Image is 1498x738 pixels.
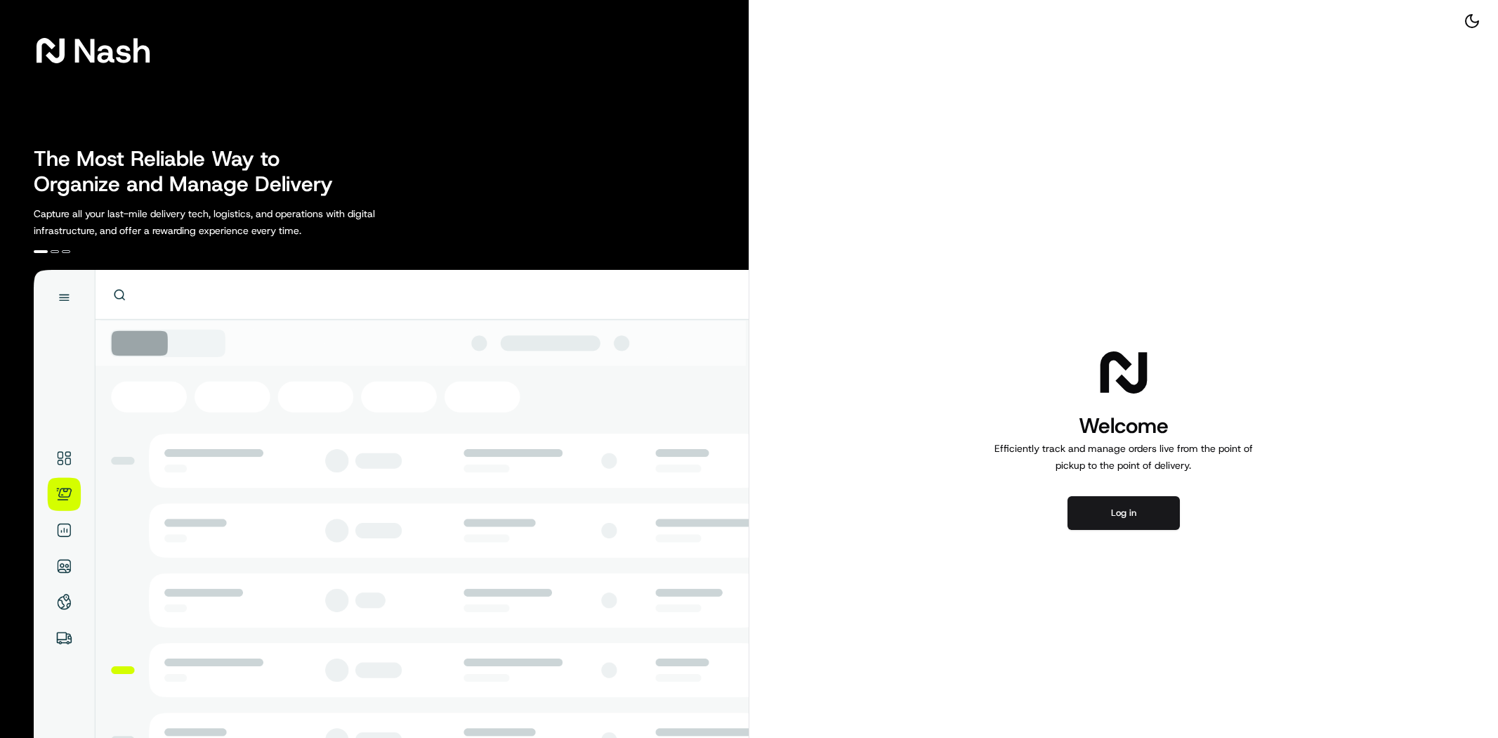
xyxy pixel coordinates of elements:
[34,146,348,197] h2: The Most Reliable Way to Organize and Manage Delivery
[989,440,1259,474] p: Efficiently track and manage orders live from the point of pickup to the point of delivery.
[1067,496,1180,530] button: Log in
[989,412,1259,440] h1: Welcome
[73,37,151,65] span: Nash
[34,205,438,239] p: Capture all your last-mile delivery tech, logistics, and operations with digital infrastructure, ...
